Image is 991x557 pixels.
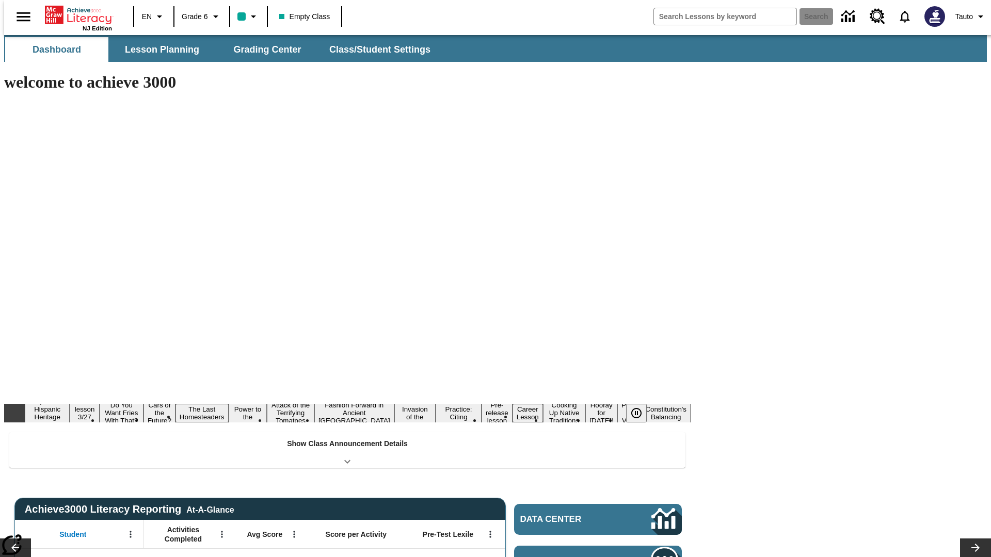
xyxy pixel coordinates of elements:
button: Slide 2 Test lesson 3/27 en [70,396,99,430]
button: Grade: Grade 6, Select a grade [178,7,226,26]
button: Slide 8 Fashion Forward in Ancient Rome [314,400,394,426]
button: Slide 15 Point of View [617,400,641,426]
div: SubNavbar [4,35,987,62]
button: Slide 12 Career Lesson [513,404,543,422]
button: Slide 1 ¡Viva Hispanic Heritage Month! [25,396,70,430]
button: Slide 10 Mixed Practice: Citing Evidence [436,396,482,430]
button: Open Menu [123,527,138,542]
button: Class/Student Settings [321,37,439,62]
div: SubNavbar [4,37,440,62]
button: Slide 7 Attack of the Terrifying Tomatoes [267,400,314,426]
button: Open Menu [286,527,302,542]
a: Data Center [835,3,864,31]
button: Slide 16 The Constitution's Balancing Act [641,396,691,430]
div: Show Class Announcement Details [9,432,685,468]
button: Open Menu [483,527,498,542]
button: Profile/Settings [951,7,991,26]
button: Class color is teal. Change class color [233,7,264,26]
span: Score per Activity [326,530,387,539]
button: Slide 13 Cooking Up Native Traditions [543,400,586,426]
span: Grade 6 [182,11,208,22]
button: Lesson carousel, Next [960,538,991,557]
span: Student [59,530,86,539]
div: Home [45,4,112,31]
button: Slide 5 The Last Homesteaders [175,404,229,422]
img: Avatar [924,6,945,27]
div: Pause [626,404,657,422]
button: Slide 3 Do You Want Fries With That? [100,400,143,426]
a: Data Center [514,504,682,535]
h1: welcome to achieve 3000 [4,73,691,92]
button: Pause [626,404,647,422]
a: Notifications [891,3,918,30]
p: Show Class Announcement Details [287,438,408,449]
span: Pre-Test Lexile [423,530,474,539]
span: NJ Edition [83,25,112,31]
span: EN [142,11,152,22]
button: Slide 9 The Invasion of the Free CD [394,396,436,430]
a: Resource Center, Will open in new tab [864,3,891,30]
button: Slide 6 Solar Power to the People [229,396,267,430]
span: Avg Score [247,530,282,539]
input: search field [654,8,796,25]
button: Open side menu [8,2,39,32]
button: Slide 4 Cars of the Future? [143,400,175,426]
span: Achieve3000 Literacy Reporting [25,503,234,515]
span: Activities Completed [149,525,217,544]
button: Dashboard [5,37,108,62]
button: Select a new avatar [918,3,951,30]
span: Empty Class [279,11,330,22]
button: Slide 11 Pre-release lesson [482,400,513,426]
div: At-A-Glance [186,503,234,515]
span: Data Center [520,514,617,525]
button: Grading Center [216,37,319,62]
button: Open Menu [214,527,230,542]
a: Home [45,5,112,25]
button: Language: EN, Select a language [137,7,170,26]
span: Tauto [955,11,973,22]
button: Lesson Planning [110,37,214,62]
button: Slide 14 Hooray for Constitution Day! [585,400,617,426]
